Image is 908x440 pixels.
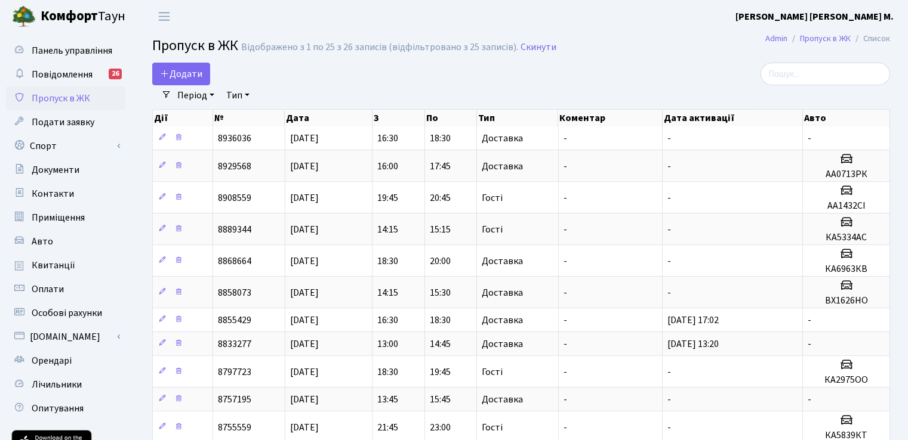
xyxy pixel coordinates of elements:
[377,223,398,236] span: 14:15
[430,132,451,145] span: 18:30
[482,367,503,377] span: Гості
[564,160,567,173] span: -
[667,255,671,268] span: -
[32,163,79,176] span: Документи
[6,253,125,277] a: Квитанції
[482,134,523,143] span: Доставка
[41,7,125,27] span: Таун
[377,365,398,379] span: 18:30
[667,132,671,145] span: -
[6,277,125,301] a: Оплати
[41,7,98,26] b: Комфорт
[377,132,398,145] span: 16:30
[373,110,424,126] th: З
[218,223,251,236] span: 8889344
[564,191,567,204] span: -
[218,255,251,268] span: 8868664
[173,85,219,106] a: Період
[32,402,84,415] span: Опитування
[430,286,451,299] span: 15:30
[808,374,885,386] h5: КА2975ОО
[564,132,567,145] span: -
[667,337,719,351] span: [DATE] 13:20
[482,315,523,325] span: Доставка
[32,187,74,200] span: Контакти
[32,283,64,296] span: Оплати
[218,314,251,327] span: 8855429
[808,200,885,212] h5: АА1432СІ
[667,223,671,236] span: -
[558,110,662,126] th: Коментар
[482,288,523,298] span: Доставка
[735,10,894,23] b: [PERSON_NAME] [PERSON_NAME] М.
[290,365,319,379] span: [DATE]
[430,160,451,173] span: 17:45
[808,393,811,406] span: -
[564,314,567,327] span: -
[218,365,251,379] span: 8797723
[6,373,125,396] a: Лічильники
[218,393,251,406] span: 8757195
[32,259,75,272] span: Квитанції
[290,160,319,173] span: [DATE]
[377,314,398,327] span: 16:30
[377,191,398,204] span: 19:45
[808,132,811,145] span: -
[482,193,503,203] span: Гості
[482,395,523,404] span: Доставка
[564,365,567,379] span: -
[32,68,93,81] span: Повідомлення
[290,337,319,351] span: [DATE]
[152,63,210,85] a: Додати
[32,116,94,129] span: Подати заявку
[32,378,82,391] span: Лічильники
[218,286,251,299] span: 8858073
[32,211,85,224] span: Приміщення
[6,325,125,349] a: [DOMAIN_NAME]
[482,423,503,432] span: Гості
[430,337,451,351] span: 14:45
[430,365,451,379] span: 19:45
[32,235,53,248] span: Авто
[149,7,179,26] button: Переключити навігацію
[377,393,398,406] span: 13:45
[290,255,319,268] span: [DATE]
[160,67,202,80] span: Додати
[290,421,319,434] span: [DATE]
[32,44,112,57] span: Панель управління
[800,32,851,45] a: Пропуск в ЖК
[482,256,523,266] span: Доставка
[761,63,890,85] input: Пошук...
[851,32,890,45] li: Список
[667,286,671,299] span: -
[6,158,125,182] a: Документи
[377,421,398,434] span: 21:45
[12,5,36,29] img: logo.png
[482,225,503,234] span: Гості
[430,223,451,236] span: 15:15
[218,160,251,173] span: 8929568
[430,255,451,268] span: 20:00
[808,314,811,327] span: -
[377,255,398,268] span: 18:30
[6,39,125,63] a: Панель управління
[808,169,885,180] h5: АА0713РК
[221,85,254,106] a: Тип
[430,393,451,406] span: 15:45
[6,110,125,134] a: Подати заявку
[241,42,518,53] div: Відображено з 1 по 25 з 26 записів (відфільтровано з 25 записів).
[564,223,567,236] span: -
[663,110,803,126] th: Дата активації
[564,286,567,299] span: -
[290,191,319,204] span: [DATE]
[6,86,125,110] a: Пропуск в ЖК
[482,339,523,349] span: Доставка
[290,286,319,299] span: [DATE]
[6,396,125,420] a: Опитування
[803,110,890,126] th: Авто
[6,301,125,325] a: Особові рахунки
[6,182,125,206] a: Контакти
[32,92,90,105] span: Пропуск в ЖК
[290,223,319,236] span: [DATE]
[564,337,567,351] span: -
